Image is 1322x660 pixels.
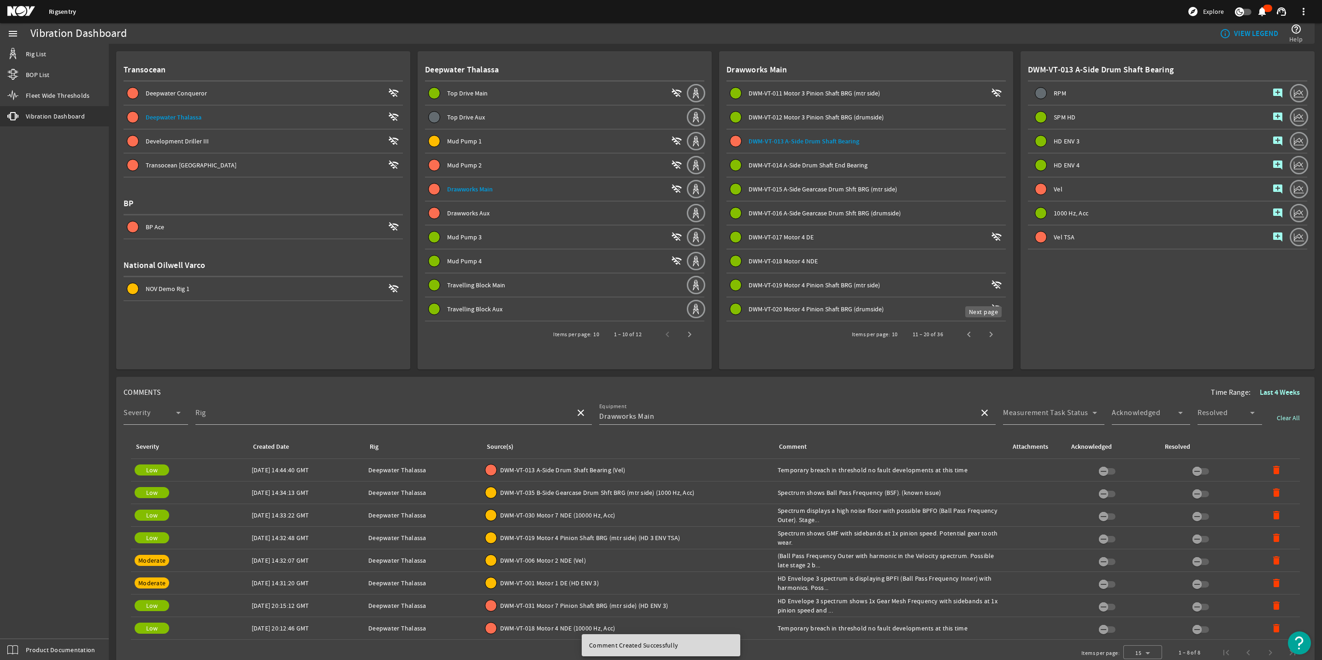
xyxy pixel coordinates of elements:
[726,250,1006,273] button: DWM-VT-018 Motor 4 NDE
[124,59,403,82] div: Transocean
[146,488,158,497] span: Low
[368,465,478,475] div: Deepwater Thalassa
[1112,408,1160,417] mat-label: Acknowledged
[575,407,586,418] mat-icon: close
[136,442,159,452] div: Severity
[253,442,289,452] div: Created Date
[749,89,880,97] span: DWM-VT-011 Motor 3 Pinion Shaft BRG (mtr side)
[388,283,399,294] mat-icon: wifi_off
[671,136,682,147] mat-icon: wifi_off
[26,70,49,79] span: BOP List
[388,136,399,147] mat-icon: wifi_off
[30,29,127,38] div: Vibration Dashboard
[500,488,695,497] span: DWM-VT-035 B-Side Gearcase Drum Shft BRG (mtr side) (1000 Hz, Acc)
[1257,6,1268,17] mat-icon: notifications
[726,154,1006,177] button: DWM-VT-014 A-Side Drum Shaft End Bearing
[593,330,599,339] div: 10
[1071,442,1112,452] div: Acknowledged
[1271,600,1282,611] mat-icon: delete
[778,488,1004,497] div: Spectrum shows Ball Pass Frequency (BSF). (known issue)
[1163,442,1246,452] div: Resolved
[447,185,493,194] span: Drawworks Main
[726,82,1006,105] button: DWM-VT-011 Motor 3 Pinion Shaft BRG (mtr side)
[1028,59,1307,82] div: DWM-VT-013 A-Side Drum Shaft Bearing
[447,233,482,241] span: Mud Pump 3
[146,89,207,97] span: Deepwater Conqueror
[124,408,150,417] mat-label: Severity
[1054,114,1076,120] span: SPM HD
[425,59,704,82] div: Deepwater Thalassa
[138,556,165,565] span: Moderate
[447,161,482,169] span: Mud Pump 2
[1203,7,1224,16] span: Explore
[146,466,158,474] span: Low
[368,511,478,520] div: Deepwater Thalassa
[991,279,1002,291] mat-icon: wifi_off
[671,160,682,171] mat-icon: wifi_off
[1277,413,1300,422] span: Clear All
[388,88,399,99] mat-icon: wifi_off
[368,488,478,497] div: Deepwater Thalassa
[1165,442,1190,452] div: Resolved
[1054,186,1062,192] span: Vel
[124,106,403,129] button: Deepwater Thalassa
[124,388,161,397] span: COMMENTS
[368,578,478,588] div: Deepwater Thalassa
[1271,555,1282,566] mat-icon: delete
[500,465,626,475] span: DWM-VT-013 A-Side Drum Shaft Bearing (Vel)
[1271,510,1282,521] mat-icon: delete
[7,111,18,122] mat-icon: vibration
[749,257,818,265] span: DWM-VT-018 Motor 4 NDE
[1081,648,1120,658] div: Items per page:
[958,323,980,345] button: Previous page
[679,323,701,345] button: Next page
[1272,160,1283,171] mat-icon: add_comment
[1271,487,1282,498] mat-icon: delete
[553,330,591,339] div: Items per page:
[370,442,378,452] div: Rig
[425,154,686,177] button: Mud Pump 2
[726,106,1006,129] button: DWM-VT-012 Motor 3 Pinion Shaft BRG (drumside)
[425,130,686,153] button: Mud Pump 1
[425,297,686,321] button: Travelling Block Aux
[1271,577,1282,589] mat-icon: delete
[671,88,682,99] mat-icon: wifi_off
[487,442,513,452] div: Source(s)
[778,506,1004,524] div: Spectrum displays a high noise floor with possible BPFO (Ball Pass Frequency Outer). Stage...
[26,91,89,100] span: Fleet Wide Thresholds
[124,192,403,215] div: BP
[778,596,1004,615] div: HD Envelope 3 spectrum shows 1x Gear Mesh Frequency with sidebands at 1x pinion speed and ...
[778,442,1000,452] div: Comment
[485,442,767,452] div: Source(s)
[124,277,403,300] button: NOV Demo Rig 1
[1216,25,1282,42] button: VIEW LEGEND
[388,221,399,232] mat-icon: wifi_off
[146,137,209,145] span: Development Driller III
[1054,162,1080,168] span: HD ENV 4
[749,113,884,121] span: DWM-VT-012 Motor 3 Pinion Shaft BRG (drumside)
[146,534,158,542] span: Low
[1272,112,1283,123] mat-icon: add_comment
[1220,28,1227,39] mat-icon: info_outline
[991,303,1002,315] mat-icon: wifi_off
[26,645,95,654] span: Product Documentation
[1272,232,1283,243] mat-icon: add_comment
[252,624,361,633] div: [DATE] 20:12:46 GMT
[726,130,1006,153] button: DWM-VT-013 A-Side Drum Shaft Bearing
[124,215,403,238] button: BP Ace
[138,579,165,587] span: Moderate
[1013,442,1048,452] div: Attachments
[500,533,680,542] span: DWM-VT-019 Motor 4 Pinion Shaft BRG (mtr side) (HD 3 ENV TSA)
[1272,88,1283,99] mat-icon: add_comment
[726,274,1006,297] button: DWM-VT-019 Motor 4 Pinion Shaft BRG (mtr side)
[599,411,972,422] input: Select Equipment
[500,578,599,588] span: DWM-VT-001 Motor 1 DE (HD ENV 3)
[1198,408,1228,417] mat-label: Resolved
[778,465,1004,475] div: Temporary breach in threshold no fault developments at this time
[1054,90,1066,96] span: RPM
[252,488,361,497] div: [DATE] 14:34:13 GMT
[146,223,164,231] span: BP Ace
[1252,384,1307,401] button: Last 4 Weeks
[500,511,615,520] span: DWM-VT-030 Motor 7 NDE (10000 Hz, Acc)
[1292,0,1315,23] button: more_vert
